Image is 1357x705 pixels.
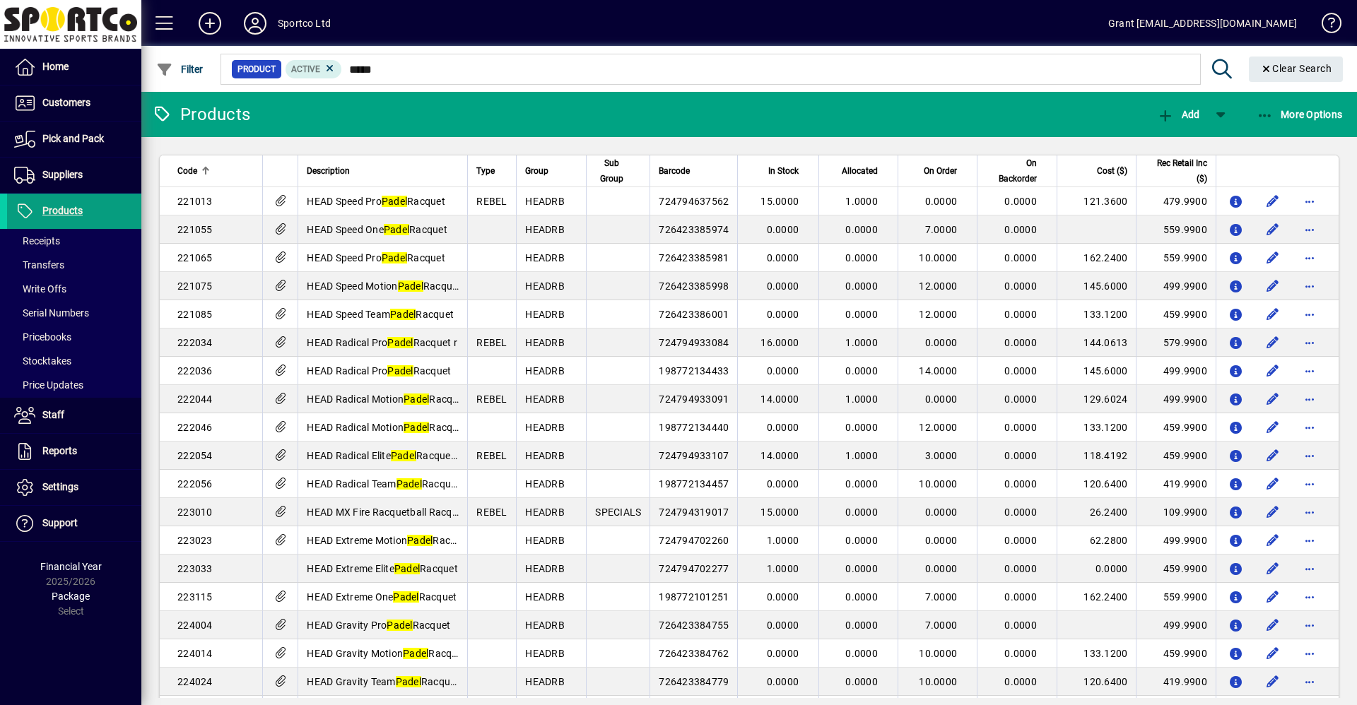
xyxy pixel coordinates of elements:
td: 499.9900 [1136,526,1216,555]
em: Padel [390,309,416,320]
span: HEAD Speed Team Racquet [307,309,454,320]
td: 133.1200 [1057,639,1136,668]
span: 0.0000 [845,422,878,433]
span: HEADRB [525,563,565,574]
span: HEADRB [525,506,565,518]
a: Pricebooks [7,325,141,349]
span: 1.0000 [845,450,878,461]
td: 118.4192 [1057,442,1136,470]
span: Staff [42,409,64,420]
td: 133.1200 [1057,413,1136,442]
span: Pick and Pack [42,133,104,144]
button: Edit [1262,388,1284,410]
span: 15.0000 [760,196,799,207]
span: HEADRB [525,422,565,433]
span: Pricebooks [14,331,71,343]
button: Edit [1262,416,1284,439]
button: Edit [1262,303,1284,326]
span: 7.0000 [925,591,958,603]
div: Sportco Ltd [278,12,331,35]
span: Active [291,64,320,74]
span: HEAD Radical Pro Racquet [307,365,451,377]
span: 726423385998 [659,280,729,292]
em: Padel [384,224,409,235]
button: Edit [1262,331,1284,354]
button: Edit [1262,190,1284,213]
span: 0.0000 [1004,224,1037,235]
span: HEADRB [525,620,565,631]
button: More options [1298,331,1321,354]
span: Support [42,517,78,528]
button: Edit [1262,218,1284,241]
span: REBEL [476,506,507,518]
span: 221075 [177,280,213,292]
span: HEADRB [525,648,565,659]
div: Allocated [828,163,891,179]
td: 26.2400 [1057,498,1136,526]
div: On Order [907,163,970,179]
button: More options [1298,218,1321,241]
span: REBEL [476,196,507,207]
span: 222046 [177,422,213,433]
span: 221055 [177,224,213,235]
button: More options [1298,586,1321,608]
span: Barcode [659,163,690,179]
span: 223023 [177,535,213,546]
span: 0.0000 [1004,620,1037,631]
span: 0.0000 [1004,648,1037,659]
em: Padel [382,196,407,207]
a: Staff [7,398,141,433]
span: REBEL [476,393,507,405]
td: 459.9900 [1136,555,1216,583]
a: Reports [7,434,141,469]
span: 0.0000 [767,591,799,603]
button: Add [1153,102,1203,127]
em: Padel [382,252,407,263]
span: HEAD Speed Motion Racquet [307,280,461,292]
span: 724794319017 [659,506,729,518]
button: Edit [1262,557,1284,580]
span: 0.0000 [845,280,878,292]
button: More options [1298,416,1321,439]
span: HEAD Speed One Racquet [307,224,447,235]
span: On Backorder [986,155,1037,186]
span: 724794933091 [659,393,729,405]
button: More options [1298,247,1321,269]
span: REBEL [476,450,507,461]
button: More options [1298,388,1321,410]
span: 222056 [177,478,213,490]
button: More options [1298,670,1321,693]
div: Description [307,163,459,179]
button: More Options [1253,102,1346,127]
span: 7.0000 [925,224,958,235]
span: Suppliers [42,169,83,180]
span: 198772134457 [659,478,729,490]
td: 499.9900 [1136,272,1216,300]
div: Group [525,163,577,179]
em: Padel [387,337,413,348]
td: 144.0613 [1057,328,1136,357]
button: Edit [1262,444,1284,467]
span: 0.0000 [845,224,878,235]
span: 0.0000 [1004,535,1037,546]
span: 726423386001 [659,309,729,320]
span: 14.0000 [760,450,799,461]
span: HEADRB [525,393,565,405]
td: 479.9900 [1136,187,1216,215]
span: REBEL [476,337,507,348]
span: Write Offs [14,283,66,295]
span: Settings [42,481,78,492]
span: 0.0000 [1004,591,1037,603]
span: Rec Retail Inc ($) [1145,155,1207,186]
span: 0.0000 [1004,506,1037,518]
span: 0.0000 [845,591,878,603]
span: HEAD Radical Pro Racquet r [307,337,457,348]
a: Stocktakes [7,349,141,373]
button: Edit [1262,473,1284,495]
span: 198772134433 [659,365,729,377]
td: 459.9900 [1136,413,1216,442]
span: Allocated [842,163,878,179]
span: Sub Group [595,155,628,186]
span: 0.0000 [845,535,878,546]
span: Product [237,62,276,76]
